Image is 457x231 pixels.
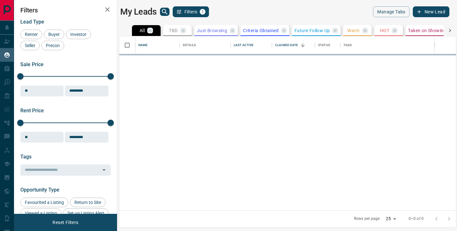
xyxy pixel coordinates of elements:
span: Set up Listing Alert [65,211,107,216]
p: Criteria Obtained [243,28,279,33]
p: TBD [169,28,177,33]
div: Tags [343,36,352,54]
div: Claimed Date [272,36,315,54]
p: Future Follow Up [294,28,330,33]
div: Name [135,36,180,54]
div: Favourited a Listing [20,198,68,207]
span: Seller [23,43,38,48]
span: Return to Site [72,200,103,205]
button: Sort [298,41,307,50]
p: 0–0 of 0 [409,216,424,221]
p: Just Browsing [197,28,227,33]
button: Open [100,165,108,174]
div: Investor [66,30,91,39]
div: Return to Site [70,198,106,207]
p: HOT [380,28,389,33]
p: Warm [347,28,360,33]
div: Name [138,36,148,54]
span: Precon [44,43,62,48]
div: Buyer [44,30,64,39]
button: search button [160,8,170,16]
div: Last Active [234,36,253,54]
div: 25 [383,214,398,223]
span: Viewed a Listing [23,211,59,216]
button: New Lead [413,6,449,17]
div: Details [183,36,196,54]
div: Status [315,36,340,54]
span: Sale Price [20,61,44,67]
button: Reset Filters [48,217,82,228]
span: 1 [200,10,205,14]
p: Rows per page: [354,216,381,221]
div: Precon [41,41,64,50]
h1: My Leads [120,7,157,17]
div: Tags [340,36,435,54]
span: Investor [68,32,89,37]
span: Lead Type [20,19,44,25]
span: Rent Price [20,108,44,114]
span: Opportunity Type [20,187,59,193]
div: Claimed Date [275,36,298,54]
h2: Filters [20,6,111,14]
span: Renter [23,32,40,37]
div: Set up Listing Alert [63,208,109,218]
div: Last Active [231,36,272,54]
p: All [140,28,145,33]
div: Renter [20,30,42,39]
button: Filters1 [173,6,209,17]
div: Status [318,36,330,54]
button: Manage Tabs [373,6,409,17]
div: Viewed a Listing [20,208,61,218]
p: Taken on Showings [408,28,448,33]
span: Tags [20,154,31,160]
div: Details [180,36,231,54]
span: Favourited a Listing [23,200,66,205]
span: Buyer [46,32,62,37]
div: Seller [20,41,40,50]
